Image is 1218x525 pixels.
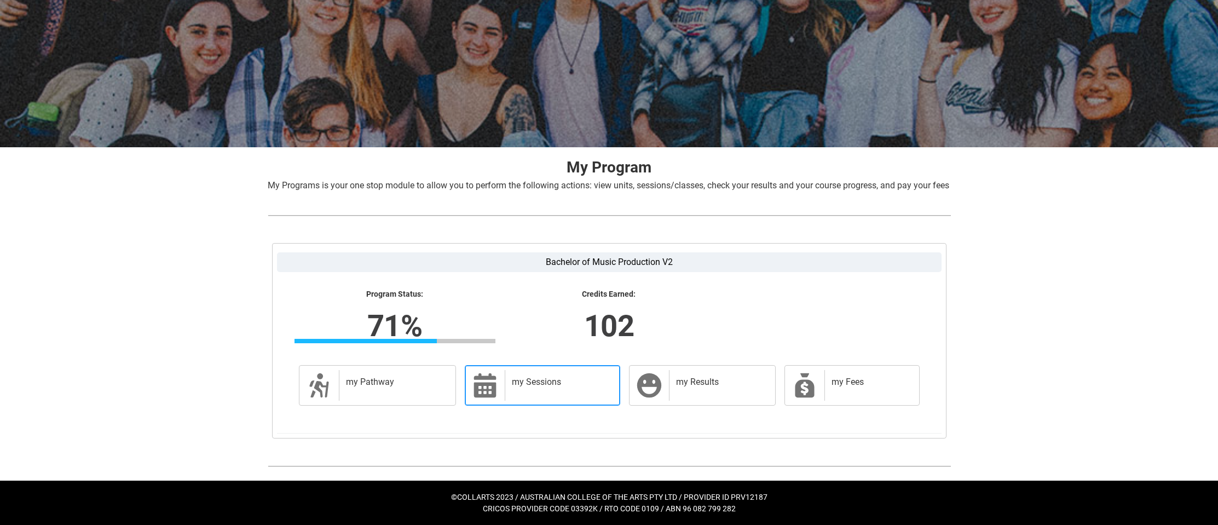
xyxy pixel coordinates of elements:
h2: my Fees [832,377,908,388]
h2: my Sessions [512,377,609,388]
h2: my Pathway [346,377,445,388]
div: Progress Bar [295,339,495,343]
lightning-formatted-number: 102 [438,303,780,348]
span: My Programs is your one stop module to allow you to perform the following actions: view units, se... [268,180,949,191]
span: My Payments [792,372,818,399]
lightning-formatted-text: Program Status: [295,290,495,299]
strong: My Program [567,158,651,176]
span: Description of icon when needed [306,372,332,399]
a: my Sessions [465,365,620,406]
lightning-formatted-text: Credits Earned: [509,290,709,299]
a: my Fees [784,365,920,406]
label: Bachelor of Music Production V2 [277,252,942,272]
h2: my Results [676,377,764,388]
img: REDU_GREY_LINE [268,460,951,472]
a: my Results [629,365,775,406]
a: my Pathway [299,365,457,406]
img: REDU_GREY_LINE [268,210,951,221]
lightning-formatted-number: 71% [224,303,565,348]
